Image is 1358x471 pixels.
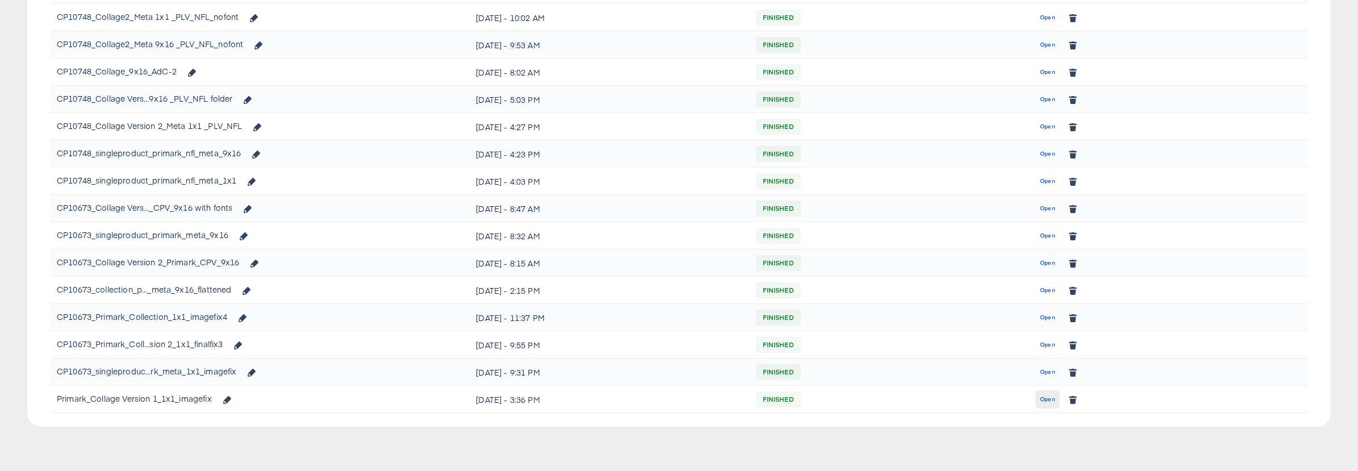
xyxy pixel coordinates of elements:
button: Open [1035,363,1060,381]
span: Open [1040,367,1055,377]
button: Open [1035,227,1060,245]
div: [DATE] - 3:36 PM [476,390,742,409]
button: Open [1035,172,1060,190]
div: Primark_Collage Version 1_1x1_imagefix [57,389,238,409]
div: CP10673_singleproduc...rk_meta_1x1_imagefix [57,362,236,380]
div: CP10748_Collage_9x16_AdC-2 [57,62,203,81]
div: CP10748_Collage2_Meta 9x16 _PLV_NFL_nofont [57,35,270,54]
button: Open [1035,309,1060,327]
div: CP10748_singleproduct_primark_nfl_meta_9x16 [57,144,268,163]
button: Open [1035,145,1060,163]
div: CP10673_Collage Version 2_Primark_CPV_9x16 [57,253,266,272]
button: Open [1035,254,1060,272]
span: Open [1040,176,1055,186]
button: Open [1035,281,1060,299]
div: [DATE] - 9:31 PM [476,363,742,381]
div: [DATE] - 11:37 PM [476,309,742,327]
div: CP10748_Collage Version 2_Meta 1x1 _PLV_NFL [57,116,269,136]
span: Open [1040,40,1055,50]
button: Open [1035,90,1060,109]
span: FINISHED [756,145,801,163]
div: CP10748_singleproduct_primark_nfl_meta_1x1 [57,171,263,190]
span: FINISHED [756,254,801,272]
span: Open [1040,394,1055,405]
div: [DATE] - 9:55 PM [476,336,742,354]
div: [DATE] - 8:15 AM [476,254,742,272]
div: [DATE] - 9:53 AM [476,36,742,54]
button: Open [1035,36,1060,54]
div: CP10673_collection_p..._meta_9x16_flattened [57,280,231,298]
div: CP10673_singleproduct_primark_meta_9x16 [57,226,254,245]
span: FINISHED [756,90,801,109]
span: FINISHED [756,9,801,27]
button: Open [1035,63,1060,81]
div: CP10748_Collage2_Meta 1x1 _PLV_NFL_nofont [57,7,265,27]
span: FINISHED [756,36,801,54]
span: Open [1040,312,1055,323]
span: FINISHED [756,227,801,245]
div: CP10673_Primark_Coll...sion 2_1x1_finalfix3 [57,335,223,353]
span: FINISHED [756,199,801,218]
button: Open [1035,336,1060,354]
div: CP10673_Collage Vers..._CPV_9x16 with fonts [57,198,232,216]
span: Open [1040,285,1055,295]
div: [DATE] - 8:02 AM [476,63,742,81]
div: [DATE] - 8:32 AM [476,227,742,245]
span: Open [1040,94,1055,105]
span: Open [1040,122,1055,132]
span: FINISHED [756,363,801,381]
span: FINISHED [756,309,801,327]
span: FINISHED [756,390,801,409]
span: FINISHED [756,63,801,81]
div: [DATE] - 4:03 PM [476,172,742,190]
span: FINISHED [756,172,801,190]
span: FINISHED [756,118,801,136]
span: Open [1040,340,1055,350]
span: Open [1040,67,1055,77]
div: [DATE] - 2:15 PM [476,281,742,299]
span: Open [1040,231,1055,241]
button: Open [1035,118,1060,136]
button: Open [1035,199,1060,218]
button: Open [1035,9,1060,27]
div: [DATE] - 10:02 AM [476,9,742,27]
span: FINISHED [756,281,801,299]
button: Open [1035,390,1060,409]
span: FINISHED [756,336,801,354]
div: CP10673_Primark_Collection_1x1_imagefix4 [57,307,253,327]
span: Open [1040,12,1055,23]
div: [DATE] - 4:23 PM [476,145,742,163]
div: [DATE] - 8:47 AM [476,199,742,218]
div: [DATE] - 5:03 PM [476,90,742,109]
div: CP10748_Collage Vers...9x16 _PLV_NFL folder [57,89,232,107]
span: Open [1040,258,1055,268]
div: [DATE] - 4:27 PM [476,118,742,136]
span: Open [1040,149,1055,159]
span: Open [1040,203,1055,214]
